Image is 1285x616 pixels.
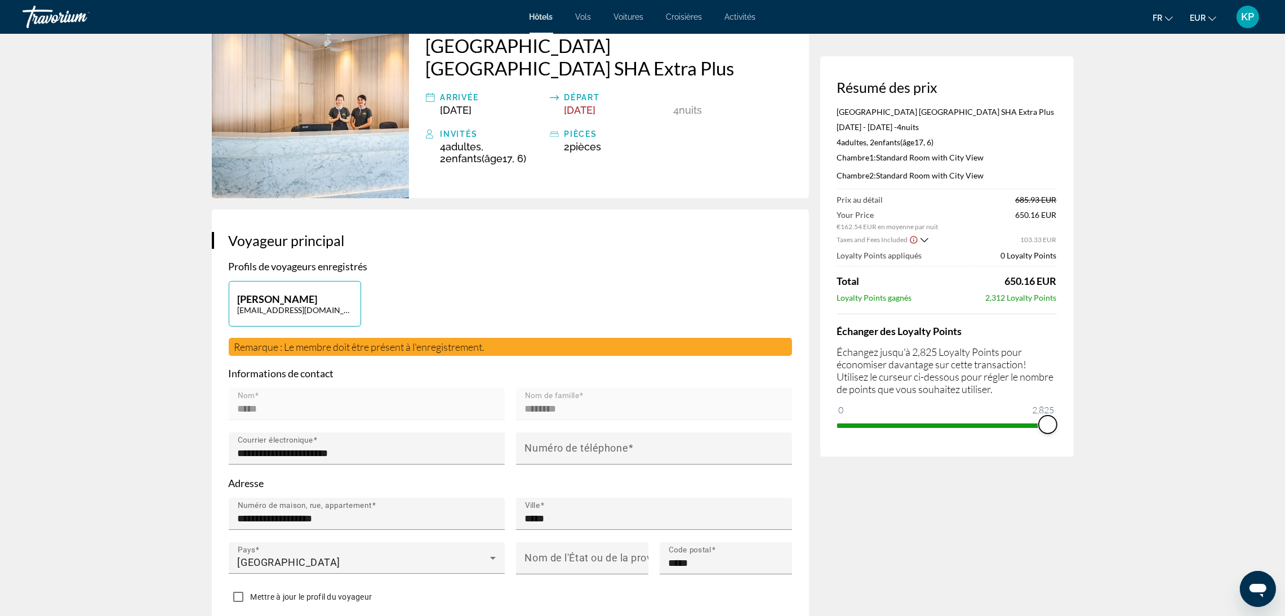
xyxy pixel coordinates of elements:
[1240,571,1276,607] iframe: Bouton de lancement de la fenêtre de messagerie
[229,367,792,380] p: Informations de contact
[485,153,503,164] span: âge
[238,391,255,400] mat-label: Nom
[229,477,792,489] p: Adresse
[986,293,1057,302] span: 2,312 Loyalty Points
[229,232,792,249] h3: Voyageur principal
[875,137,934,147] span: ( 17, 6)
[1153,10,1173,26] button: Changer de langue
[238,556,341,568] span: [GEOGRAPHIC_DATA]
[875,137,901,147] span: Enfants
[837,346,1057,395] p: Échangez jusqu'à 2,825 Loyalty Points pour économiser davantage sur cette transaction! Utilisez l...
[614,12,644,21] a: Voitures
[837,293,912,302] span: Loyalty Points gagnés
[564,91,668,104] div: Départ
[1233,5,1262,29] button: Menu utilisateur
[909,234,918,244] button: Show Taxes and Fees disclaimer
[903,137,915,147] span: âge
[525,552,672,564] mat-label: Nom de l'État ou de la province
[1021,235,1057,244] span: 103.33 EUR
[837,234,928,245] button: Show Taxes and Fees breakdown
[530,12,553,21] a: Hôtels
[837,403,846,417] span: 0
[525,443,629,454] mat-label: Numéro de téléphone
[229,260,792,273] p: Profils de voyageurs enregistrés
[837,107,1057,117] p: [GEOGRAPHIC_DATA] [GEOGRAPHIC_DATA] SHA Extra Plus
[837,137,867,147] span: 4
[837,153,877,162] span: 1:
[525,391,580,400] mat-label: Nom de famille
[1016,210,1057,231] span: 650.16 EUR
[441,127,544,141] div: Invités
[837,153,1057,162] p: Standard Room with City View
[441,91,544,104] div: Arrivée
[1031,403,1056,417] span: 2,825
[902,122,919,132] span: nuits
[837,251,922,260] span: Loyalty Points appliqués
[229,281,361,327] button: [PERSON_NAME][EMAIL_ADDRESS][DOMAIN_NAME]
[837,195,883,204] span: Prix au détail
[679,104,702,116] span: nuits
[564,141,602,153] span: 2
[446,153,527,164] span: ( 17, 6)
[251,592,372,601] span: Mettre à jour le profil du voyageur
[238,293,352,305] p: [PERSON_NAME]
[446,153,482,164] span: Enfants
[837,423,1057,426] ngx-slider: ngx-slider
[1039,416,1057,434] span: ngx-slider
[441,141,482,153] span: 4
[576,12,592,21] a: Vols
[234,341,485,353] span: Remarque : Le membre doit être présent à l'enregistrement.
[446,141,482,153] span: Adultes
[725,12,756,21] a: Activités
[837,222,939,231] span: €162.54 EUR en moyenne par nuit
[842,137,867,147] span: Adultes
[674,104,679,116] span: 4
[23,2,135,32] a: Travorium
[441,141,527,164] span: , 2
[1005,275,1057,287] span: 650.16 EUR
[564,104,596,116] span: [DATE]
[238,436,313,445] mat-label: Courrier électronique
[837,210,939,220] span: Your Price
[1001,251,1057,260] span: 0 Loyalty Points
[897,122,902,132] span: 4
[238,501,372,510] mat-label: Numéro de maison, rue, appartement
[525,501,540,510] mat-label: Ville
[837,275,860,287] span: Total
[837,235,908,244] span: Taxes and Fees Included
[837,79,1057,96] h3: Résumé des prix
[1190,14,1206,23] font: EUR
[666,12,702,21] a: Croisières
[1190,10,1216,26] button: Changer de devise
[837,325,1057,337] h4: Échanger des Loyalty Points
[837,122,1057,132] p: [DATE] - [DATE] -
[1153,14,1162,23] font: fr
[238,305,352,315] p: [EMAIL_ADDRESS][DOMAIN_NAME]
[867,137,934,147] span: , 2
[837,171,1057,180] p: Standard Room with City View
[837,153,870,162] span: Chambre
[837,171,870,180] span: Chambre
[1016,195,1057,204] span: 685.93 EUR
[570,141,602,153] span: pièces
[441,104,472,116] span: [DATE]
[426,34,792,79] a: [GEOGRAPHIC_DATA] [GEOGRAPHIC_DATA] SHA Extra Plus
[837,171,877,180] span: 2:
[1242,11,1255,23] font: KP
[564,127,668,141] div: pièces
[238,546,255,555] mat-label: Pays
[669,546,712,555] mat-label: Code postal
